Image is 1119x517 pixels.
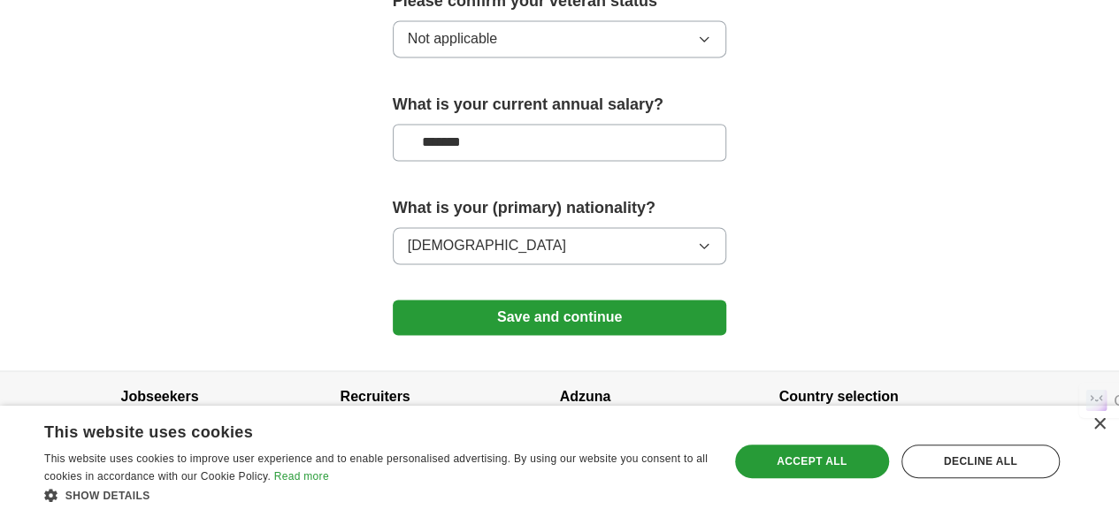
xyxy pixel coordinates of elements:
span: [DEMOGRAPHIC_DATA] [408,235,566,256]
div: This website uses cookies [44,416,664,443]
span: Show details [65,490,150,502]
div: Show details [44,486,709,504]
button: [DEMOGRAPHIC_DATA] [393,227,727,264]
label: What is your (primary) nationality? [393,196,727,220]
button: Save and continue [393,300,727,335]
label: What is your current annual salary? [393,93,727,117]
div: Accept all [735,445,889,478]
div: Close [1092,418,1106,431]
a: Read more, opens a new window [274,470,329,483]
div: Decline all [901,445,1060,478]
button: Not applicable [393,20,727,57]
span: Not applicable [408,28,497,49]
h4: Country selection [779,371,999,421]
span: This website uses cookies to improve user experience and to enable personalised advertising. By u... [44,452,708,483]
